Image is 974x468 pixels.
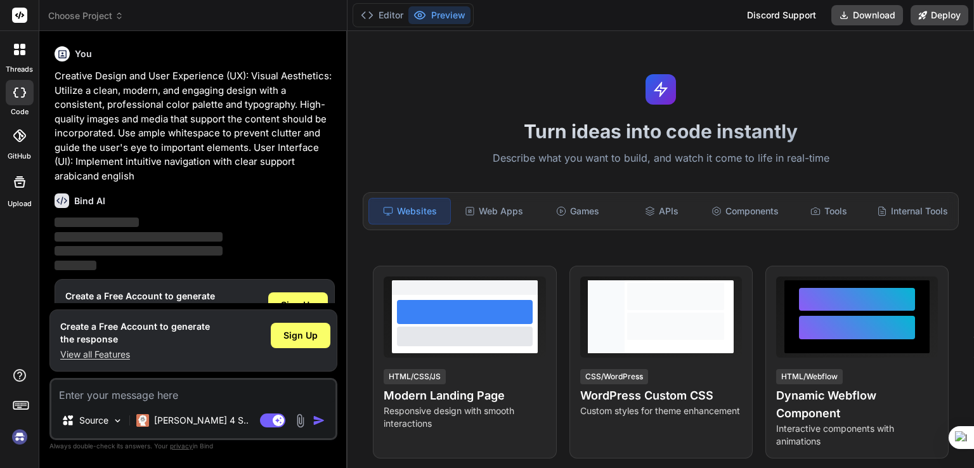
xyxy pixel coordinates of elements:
[48,10,124,22] span: Choose Project
[776,387,938,422] h4: Dynamic Webflow Component
[384,387,545,405] h4: Modern Landing Page
[580,369,648,384] div: CSS/WordPress
[75,48,92,60] h6: You
[55,218,139,227] span: ‌
[8,151,31,162] label: GitHub
[136,414,149,427] img: Claude 4 Sonnet
[281,299,315,311] span: Sign Up
[872,198,953,224] div: Internal Tools
[293,413,308,428] img: attachment
[355,120,966,143] h1: Turn ideas into code instantly
[79,414,108,427] p: Source
[453,198,535,224] div: Web Apps
[55,246,223,256] span: ‌
[776,369,843,384] div: HTML/Webflow
[55,232,223,242] span: ‌
[384,405,545,430] p: Responsive design with smooth interactions
[580,405,742,417] p: Custom styles for theme enhancement
[55,261,96,270] span: ‌
[621,198,702,224] div: APIs
[739,5,824,25] div: Discord Support
[705,198,786,224] div: Components
[8,198,32,209] label: Upload
[170,442,193,450] span: privacy
[154,414,249,427] p: [PERSON_NAME] 4 S..
[384,369,446,384] div: HTML/CSS/JS
[6,64,33,75] label: threads
[356,6,408,24] button: Editor
[831,5,903,25] button: Download
[368,198,451,224] div: Websites
[9,426,30,448] img: signin
[313,414,325,427] img: icon
[60,348,210,361] p: View all Features
[49,440,337,452] p: Always double-check its answers. Your in Bind
[537,198,618,224] div: Games
[776,422,938,448] p: Interactive components with animations
[112,415,123,426] img: Pick Models
[11,107,29,117] label: code
[580,387,742,405] h4: WordPress Custom CSS
[408,6,471,24] button: Preview
[74,195,105,207] h6: Bind AI
[355,150,966,167] p: Describe what you want to build, and watch it come to life in real-time
[283,329,318,342] span: Sign Up
[911,5,968,25] button: Deploy
[65,290,215,315] h1: Create a Free Account to generate the response
[60,320,210,346] h1: Create a Free Account to generate the response
[55,69,335,183] p: Creative Design and User Experience (UX): Visual Aesthetics: Utilize a clean, modern, and engagin...
[788,198,869,224] div: Tools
